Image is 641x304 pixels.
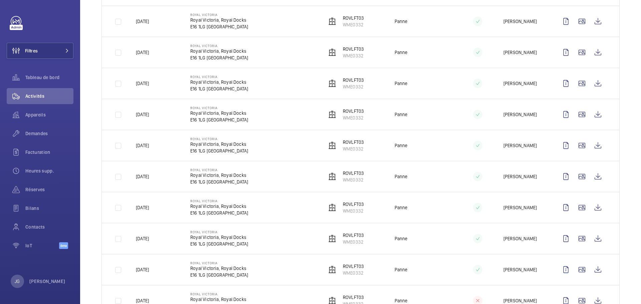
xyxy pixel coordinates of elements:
[190,85,248,92] p: E16 1LG [GEOGRAPHIC_DATA]
[190,17,248,23] p: Royal Victoria, Royal Docks
[190,79,248,85] p: Royal Victoria, Royal Docks
[328,266,336,274] img: elevator.svg
[343,239,364,245] p: WME0332
[343,170,364,177] p: ROVLFT03
[15,278,20,285] p: JG
[343,201,364,208] p: ROVLFT03
[190,13,248,17] p: Royal Victoria
[190,230,248,234] p: Royal Victoria
[395,235,408,242] p: Panne
[25,205,73,212] span: Bilans
[395,111,408,118] p: Panne
[395,266,408,273] p: Panne
[136,142,149,149] p: [DATE]
[25,130,73,137] span: Demandes
[25,242,59,249] span: IoT
[343,15,364,21] p: ROVLFT03
[190,75,248,79] p: Royal Victoria
[190,44,248,48] p: Royal Victoria
[190,296,248,303] p: Royal Victoria, Royal Docks
[343,114,364,121] p: WME0332
[136,204,149,211] p: [DATE]
[25,47,38,54] span: Filtres
[190,179,248,185] p: E16 1LG [GEOGRAPHIC_DATA]
[190,210,248,216] p: E16 1LG [GEOGRAPHIC_DATA]
[190,292,248,296] p: Royal Victoria
[25,74,73,81] span: Tableau de bord
[328,17,336,25] img: elevator.svg
[136,235,149,242] p: [DATE]
[136,18,149,25] p: [DATE]
[503,18,537,25] p: [PERSON_NAME]
[328,48,336,56] img: elevator.svg
[190,54,248,61] p: E16 1LG [GEOGRAPHIC_DATA]
[328,204,336,212] img: elevator.svg
[190,272,248,278] p: E16 1LG [GEOGRAPHIC_DATA]
[136,49,149,56] p: [DATE]
[503,80,537,87] p: [PERSON_NAME]
[395,80,408,87] p: Panne
[190,23,248,30] p: E16 1LG [GEOGRAPHIC_DATA]
[503,142,537,149] p: [PERSON_NAME]
[503,173,537,180] p: [PERSON_NAME]
[190,265,248,272] p: Royal Victoria, Royal Docks
[343,263,364,270] p: ROVLFT03
[190,203,248,210] p: Royal Victoria, Royal Docks
[328,110,336,118] img: elevator.svg
[25,168,73,174] span: Heures supp.
[328,141,336,149] img: elevator.svg
[136,297,149,304] p: [DATE]
[503,297,537,304] p: [PERSON_NAME]
[190,261,248,265] p: Royal Victoria
[343,83,364,90] p: WME0332
[190,141,248,147] p: Royal Victoria, Royal Docks
[59,242,68,249] span: Beta
[343,232,364,239] p: ROVLFT03
[343,108,364,114] p: ROVLFT03
[190,137,248,141] p: Royal Victoria
[343,270,364,276] p: WME0332
[190,168,248,172] p: Royal Victoria
[25,149,73,156] span: Facturation
[190,241,248,247] p: E16 1LG [GEOGRAPHIC_DATA]
[25,93,73,99] span: Activités
[343,145,364,152] p: WME0332
[190,116,248,123] p: E16 1LG [GEOGRAPHIC_DATA]
[343,46,364,52] p: ROVLFT03
[190,48,248,54] p: Royal Victoria, Royal Docks
[190,234,248,241] p: Royal Victoria, Royal Docks
[503,49,537,56] p: [PERSON_NAME]
[343,208,364,214] p: WME0332
[395,18,408,25] p: Panne
[343,177,364,183] p: WME0332
[343,21,364,28] p: WME0332
[503,266,537,273] p: [PERSON_NAME]
[343,52,364,59] p: WME0332
[190,106,248,110] p: Royal Victoria
[190,199,248,203] p: Royal Victoria
[395,49,408,56] p: Panne
[343,139,364,145] p: ROVLFT03
[25,224,73,230] span: Contacts
[190,172,248,179] p: Royal Victoria, Royal Docks
[395,204,408,211] p: Panne
[395,173,408,180] p: Panne
[25,186,73,193] span: Réserves
[136,266,149,273] p: [DATE]
[328,79,336,87] img: elevator.svg
[395,142,408,149] p: Panne
[343,77,364,83] p: ROVLFT03
[343,294,364,301] p: ROVLFT03
[503,204,537,211] p: [PERSON_NAME]
[503,111,537,118] p: [PERSON_NAME]
[7,43,73,59] button: Filtres
[136,111,149,118] p: [DATE]
[190,110,248,116] p: Royal Victoria, Royal Docks
[136,173,149,180] p: [DATE]
[25,111,73,118] span: Appareils
[503,235,537,242] p: [PERSON_NAME]
[328,235,336,243] img: elevator.svg
[328,173,336,181] img: elevator.svg
[190,147,248,154] p: E16 1LG [GEOGRAPHIC_DATA]
[395,297,408,304] p: Panne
